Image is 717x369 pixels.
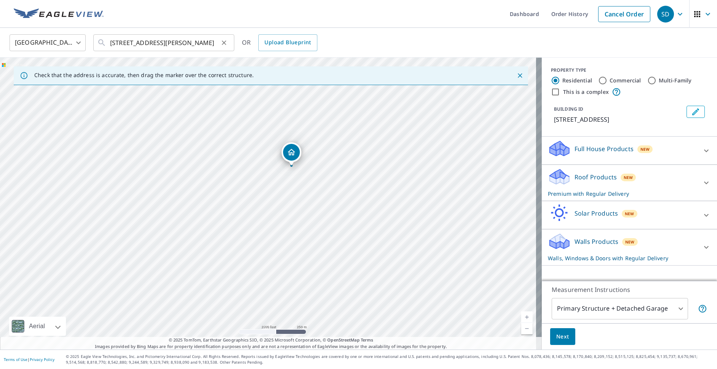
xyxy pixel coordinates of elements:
[575,144,634,153] p: Full House Products
[4,357,27,362] a: Terms of Use
[687,106,705,118] button: Edit building 1
[548,204,711,226] div: Solar ProductsNew
[575,237,618,246] p: Walls Products
[554,106,583,112] p: BUILDING ID
[10,32,86,53] div: [GEOGRAPHIC_DATA]
[563,88,609,96] label: This is a complex
[548,140,711,161] div: Full House ProductsNew
[610,77,641,84] label: Commercial
[361,337,373,343] a: Terms
[625,239,635,245] span: New
[598,6,650,22] a: Cancel Order
[554,115,683,124] p: [STREET_ADDRESS]
[575,172,617,182] p: Roof Products
[551,67,708,74] div: PROPERTY TYPE
[698,304,707,313] span: Your report will include the primary structure and a detached garage if one exists.
[562,77,592,84] label: Residential
[9,317,66,336] div: Aerial
[548,168,711,198] div: Roof ProductsNewPremium with Regular Delivery
[552,298,688,319] div: Primary Structure + Detached Garage
[242,34,317,51] div: OR
[556,332,569,342] span: Next
[14,8,104,20] img: EV Logo
[552,285,707,294] p: Measurement Instructions
[264,38,311,47] span: Upload Blueprint
[657,6,674,23] div: SD
[521,311,533,323] a: Current Level 15, Zoom In
[550,328,575,345] button: Next
[548,232,711,262] div: Walls ProductsNewWalls, Windows & Doors with Regular Delivery
[110,32,219,53] input: Search by address or latitude-longitude
[548,254,697,262] p: Walls, Windows & Doors with Regular Delivery
[624,174,633,180] span: New
[219,37,229,48] button: Clear
[548,190,697,198] p: Premium with Regular Delivery
[659,77,692,84] label: Multi-Family
[575,209,618,218] p: Solar Products
[282,142,301,166] div: Dropped pin, building 1, Residential property, 29125 68th Ave NW Stanwood, WA 98292
[30,357,54,362] a: Privacy Policy
[66,354,713,365] p: © 2025 Eagle View Technologies, Inc. and Pictometry International Corp. All Rights Reserved. Repo...
[515,71,525,81] button: Close
[27,317,47,336] div: Aerial
[625,211,634,217] span: New
[258,34,317,51] a: Upload Blueprint
[521,323,533,334] a: Current Level 15, Zoom Out
[327,337,359,343] a: OpenStreetMap
[4,357,54,362] p: |
[640,146,650,152] span: New
[34,72,254,79] p: Check that the address is accurate, then drag the marker over the correct structure.
[169,337,373,343] span: © 2025 TomTom, Earthstar Geographics SIO, © 2025 Microsoft Corporation, ©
